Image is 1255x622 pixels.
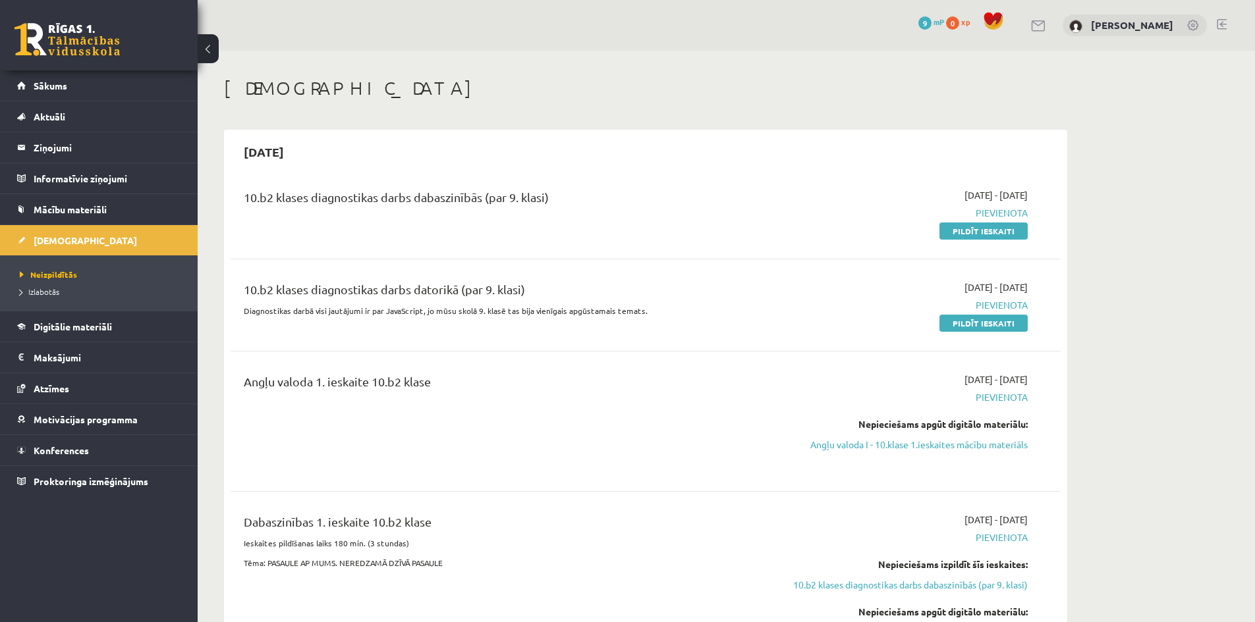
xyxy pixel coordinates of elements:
[779,531,1028,544] span: Pievienota
[964,373,1028,386] span: [DATE] - [DATE]
[17,132,181,163] a: Ziņojumi
[244,557,760,569] p: Tēma: PASAULE AP MUMS. NEREDZAMĀ DZĪVĀ PASAULE
[244,537,760,549] p: Ieskaites pildīšanas laiks 180 min. (3 stundas)
[244,305,760,317] p: Diagnostikas darbā visi jautājumi ir par JavaScript, jo mūsu skolā 9. klasē tas bija vienīgais ap...
[20,269,184,280] a: Neizpildītās
[964,513,1028,527] span: [DATE] - [DATE]
[934,16,944,27] span: mP
[939,222,1028,240] a: Pildīt ieskaiti
[244,280,760,305] div: 10.b2 klases diagnostikas darbs datorikā (par 9. klasi)
[34,111,65,122] span: Aktuāli
[1091,18,1173,32] a: [PERSON_NAME]
[34,413,138,425] span: Motivācijas programma
[244,188,760,213] div: 10.b2 klases diagnostikas darbs dabaszinībās (par 9. klasi)
[34,163,181,194] legend: Informatīvie ziņojumi
[34,132,181,163] legend: Ziņojumi
[964,188,1028,202] span: [DATE] - [DATE]
[34,203,107,215] span: Mācību materiāli
[964,280,1028,294] span: [DATE] - [DATE]
[17,373,181,403] a: Atzīmes
[946,16,976,27] a: 0 xp
[1069,20,1082,33] img: Kristers Raginskis
[779,578,1028,592] a: 10.b2 klases diagnostikas darbs dabaszinībās (par 9. klasi)
[779,605,1028,619] div: Nepieciešams apgūt digitālo materiālu:
[779,390,1028,404] span: Pievienota
[779,417,1028,431] div: Nepieciešams apgūt digitālo materiālu:
[224,77,1067,99] h1: [DEMOGRAPHIC_DATA]
[20,286,184,298] a: Izlabotās
[17,70,181,101] a: Sākums
[946,16,959,30] span: 0
[17,342,181,373] a: Maksājumi
[34,234,137,246] span: [DEMOGRAPHIC_DATA]
[17,404,181,434] a: Motivācijas programma
[34,475,148,487] span: Proktoringa izmēģinājums
[17,101,181,132] a: Aktuāli
[20,269,77,280] span: Neizpildītās
[918,16,944,27] a: 9 mP
[34,80,67,91] span: Sākums
[14,23,120,56] a: Rīgas 1. Tālmācības vidusskola
[779,438,1028,452] a: Angļu valoda I - 10.klase 1.ieskaites mācību materiāls
[244,373,760,397] div: Angļu valoda 1. ieskaite 10.b2 klase
[34,444,89,456] span: Konferences
[34,382,69,394] span: Atzīmes
[17,163,181,194] a: Informatīvie ziņojumi
[17,225,181,255] a: [DEMOGRAPHIC_DATA]
[17,194,181,224] a: Mācību materiāli
[939,315,1028,332] a: Pildīt ieskaiti
[20,286,59,297] span: Izlabotās
[779,557,1028,571] div: Nepieciešams izpildīt šīs ieskaites:
[961,16,970,27] span: xp
[231,136,297,167] h2: [DATE]
[17,311,181,342] a: Digitālie materiāli
[779,206,1028,220] span: Pievienota
[17,466,181,496] a: Proktoringa izmēģinājums
[17,435,181,465] a: Konferences
[244,513,760,537] div: Dabaszinības 1. ieskaite 10.b2 klase
[34,342,181,373] legend: Maksājumi
[918,16,932,30] span: 9
[779,298,1028,312] span: Pievienota
[34,321,112,332] span: Digitālie materiāli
